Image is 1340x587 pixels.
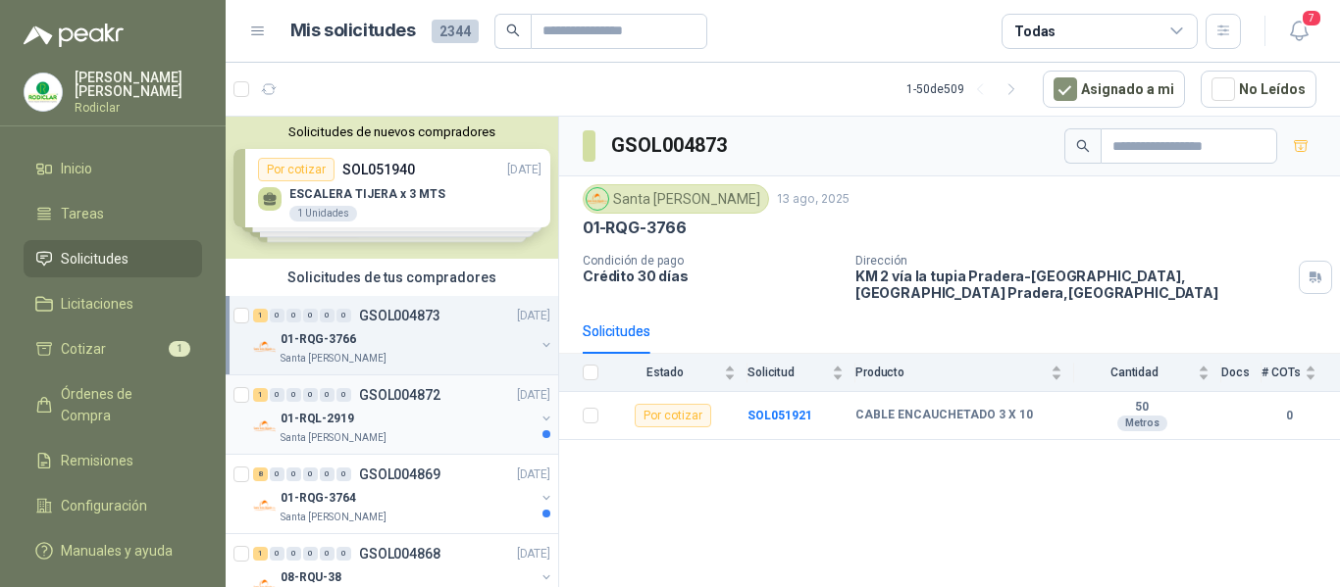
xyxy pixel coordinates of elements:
p: 01-RQL-2919 [281,410,354,428]
div: 0 [286,309,301,322]
p: 01-RQG-3766 [583,218,687,238]
div: 1 [253,388,268,402]
p: [DATE] [517,545,550,563]
div: Por cotizar [635,404,711,427]
img: Company Logo [253,494,277,517]
div: 0 [303,547,318,561]
p: Santa [PERSON_NAME] [281,510,387,525]
span: Cotizar [61,338,106,360]
div: Solicitudes de tus compradores [226,259,558,296]
b: 50 [1074,400,1210,416]
a: Inicio [24,150,202,187]
div: 0 [320,467,335,481]
h3: GSOL004873 [611,130,730,161]
p: GSOL004873 [359,309,440,322]
div: 1 - 50 de 509 [906,73,1027,105]
img: Company Logo [253,415,277,438]
span: Configuración [61,495,147,516]
div: 0 [336,388,351,402]
span: Estado [610,366,720,379]
p: Crédito 30 días [583,268,840,284]
div: 8 [253,467,268,481]
p: Condición de pago [583,254,840,268]
a: 1 0 0 0 0 0 GSOL004872[DATE] Company Logo01-RQL-2919Santa [PERSON_NAME] [253,383,554,446]
a: Manuales y ayuda [24,532,202,569]
th: Solicitud [747,354,855,392]
a: 8 0 0 0 0 0 GSOL004869[DATE] Company Logo01-RQG-3764Santa [PERSON_NAME] [253,463,554,525]
span: search [506,24,520,37]
img: Logo peakr [24,24,124,47]
img: Company Logo [587,188,608,210]
div: 1 [253,309,268,322]
span: Remisiones [61,450,133,471]
p: GSOL004872 [359,388,440,402]
h1: Mis solicitudes [290,17,416,45]
div: 0 [286,467,301,481]
span: Manuales y ayuda [61,540,173,562]
a: Solicitudes [24,240,202,277]
a: Remisiones [24,442,202,479]
div: 0 [270,388,284,402]
div: Metros [1117,416,1167,431]
p: Santa [PERSON_NAME] [281,351,387,367]
span: Inicio [61,158,92,179]
span: Solicitudes [61,248,129,269]
a: Tareas [24,195,202,232]
span: Producto [855,366,1047,379]
span: 7 [1301,9,1322,27]
div: 0 [270,467,284,481]
p: [DATE] [517,307,550,325]
span: 1 [169,341,190,357]
div: Todas [1014,21,1056,42]
th: Estado [610,354,747,392]
span: Órdenes de Compra [61,383,183,426]
p: 13 ago, 2025 [777,190,850,209]
p: KM 2 vía la tupia Pradera-[GEOGRAPHIC_DATA], [GEOGRAPHIC_DATA] Pradera , [GEOGRAPHIC_DATA] [855,268,1291,301]
span: # COTs [1262,366,1301,379]
div: Solicitudes de nuevos compradoresPor cotizarSOL051940[DATE] ESCALERA TIJERA x 3 MTS1 UnidadesPor ... [226,117,558,259]
a: 1 0 0 0 0 0 GSOL004873[DATE] Company Logo01-RQG-3766Santa [PERSON_NAME] [253,304,554,367]
div: 0 [286,388,301,402]
div: 0 [270,547,284,561]
a: Cotizar1 [24,330,202,367]
div: 0 [303,388,318,402]
th: Docs [1221,354,1262,392]
p: [PERSON_NAME] [PERSON_NAME] [75,71,202,98]
span: Cantidad [1074,366,1194,379]
th: Cantidad [1074,354,1221,392]
p: Dirección [855,254,1291,268]
div: 0 [336,467,351,481]
p: [DATE] [517,465,550,484]
b: 0 [1262,407,1316,425]
p: Santa [PERSON_NAME] [281,430,387,446]
span: 2344 [432,20,479,43]
p: GSOL004869 [359,467,440,481]
div: 0 [303,309,318,322]
p: 08-RQU-38 [281,568,341,587]
span: search [1076,139,1090,153]
p: GSOL004868 [359,547,440,561]
a: Licitaciones [24,285,202,322]
div: 0 [336,547,351,561]
a: SOL051921 [747,409,812,422]
img: Company Logo [253,335,277,359]
p: Rodiclar [75,102,202,114]
div: 0 [286,547,301,561]
b: CABLE ENCAUCHETADO 3 X 10 [855,408,1033,423]
span: Solicitud [747,366,828,379]
a: Órdenes de Compra [24,375,202,434]
button: Solicitudes de nuevos compradores [233,124,550,139]
button: Asignado a mi [1043,71,1185,108]
p: [DATE] [517,386,550,405]
span: Tareas [61,203,104,224]
span: Licitaciones [61,293,133,315]
img: Company Logo [25,73,62,111]
button: No Leídos [1201,71,1316,108]
button: 7 [1281,14,1316,49]
p: 01-RQG-3764 [281,489,356,508]
a: Configuración [24,487,202,524]
div: 0 [336,309,351,322]
div: 0 [270,309,284,322]
div: 0 [320,388,335,402]
div: 1 [253,547,268,561]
